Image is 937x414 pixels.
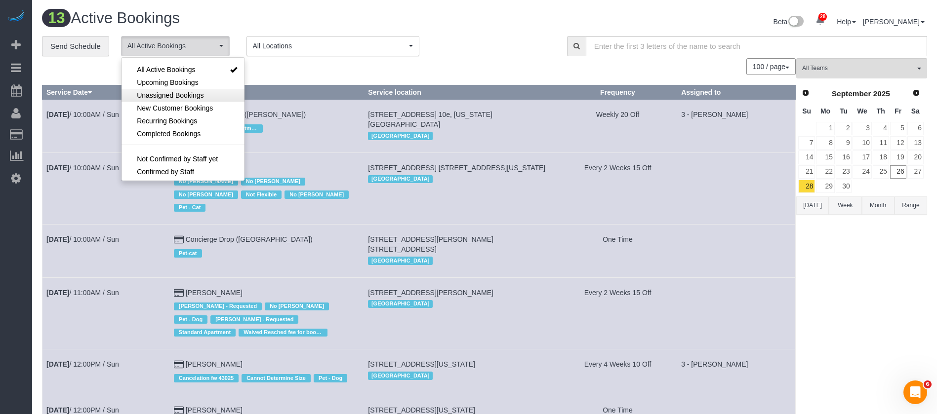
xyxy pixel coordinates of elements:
[890,151,906,164] a: 19
[853,136,871,150] a: 10
[137,154,218,164] span: Not Confirmed by Staff yet
[42,36,109,57] a: Send Schedule
[677,225,796,277] td: Assigned to
[558,349,677,395] td: Frequency
[840,107,848,115] span: Tuesday
[174,249,202,257] span: Pet-cat
[677,152,796,224] td: Assigned to
[911,107,920,115] span: Saturday
[909,86,923,100] a: Next
[798,151,815,164] a: 14
[368,132,433,140] span: [GEOGRAPHIC_DATA]
[558,225,677,277] td: Frequency
[42,100,170,152] td: Schedule date
[802,107,811,115] span: Sunday
[368,173,554,186] div: Location
[368,372,433,379] span: [GEOGRAPHIC_DATA]
[169,152,364,224] td: Customer
[46,164,69,172] b: [DATE]
[174,407,184,414] i: Credit Card Payment
[368,111,492,128] span: [STREET_ADDRESS] 10e, [US_STATE][GEOGRAPHIC_DATA]
[364,85,559,100] th: Service location
[811,10,830,32] a: 28
[285,190,349,198] span: No [PERSON_NAME]
[174,204,206,212] span: Pet - Cat
[121,36,230,56] button: All Active Bookings
[169,85,364,100] th: Customer
[836,136,852,150] a: 9
[368,298,554,310] div: Location
[210,315,298,323] span: [PERSON_NAME] - Requested
[836,180,852,193] a: 30
[242,374,311,382] span: Cannot Determine Size
[42,10,477,27] h1: Active Bookings
[239,329,327,337] span: Waived Resched fee for booking [DATE]
[877,107,885,115] span: Thursday
[364,152,559,224] td: Service location
[890,122,906,135] a: 5
[241,178,305,186] span: No [PERSON_NAME]
[253,41,407,51] span: All Locations
[368,175,433,183] span: [GEOGRAPHIC_DATA]
[368,235,493,253] span: [STREET_ADDRESS][PERSON_NAME] [STREET_ADDRESS]
[368,254,554,267] div: Location
[368,129,554,142] div: Location
[46,111,69,118] b: [DATE]
[912,89,920,97] span: Next
[174,178,238,186] span: No [PERSON_NAME]
[186,111,306,118] a: [PERSON_NAME] ([PERSON_NAME])
[368,257,433,264] span: [GEOGRAPHIC_DATA]
[46,111,119,118] a: [DATE]/ 10:00AM / Sun
[42,349,170,395] td: Schedule date
[903,380,927,404] iframe: Intercom live chat
[364,277,559,349] td: Service location
[816,122,834,135] a: 1
[46,289,119,297] a: [DATE]/ 11:00AM / Sun
[798,165,815,179] a: 21
[895,107,901,115] span: Friday
[46,406,69,414] b: [DATE]
[368,289,493,297] span: [STREET_ADDRESS][PERSON_NAME]
[174,190,238,198] span: No [PERSON_NAME]
[6,10,26,24] a: Automaid Logo
[137,65,195,75] span: All Active Bookings
[174,361,184,368] i: Credit Card Payment
[586,36,927,56] input: Enter the first 3 letters of the name to search
[46,289,69,297] b: [DATE]
[364,100,559,152] td: Service location
[137,116,197,126] span: Recurring Bookings
[857,107,867,115] span: Wednesday
[816,151,834,164] a: 15
[42,85,170,100] th: Service Date
[368,369,554,382] div: Location
[816,180,834,193] a: 29
[241,190,282,198] span: Not Flexible
[137,103,213,113] span: New Customer Bookings
[46,235,119,243] a: [DATE]/ 10:00AM / Sun
[890,136,906,150] a: 12
[747,58,796,75] nav: Pagination navigation
[368,406,475,414] span: [STREET_ADDRESS][US_STATE]
[364,225,559,277] td: Service location
[174,315,207,323] span: Pet - Dog
[46,360,119,368] a: [DATE]/ 12:00PM / Sun
[853,122,871,135] a: 3
[787,16,804,29] img: New interface
[174,329,236,337] span: Standard Apartment
[832,89,871,98] span: September
[802,64,915,73] span: All Teams
[836,151,852,164] a: 16
[829,196,861,215] button: Week
[265,302,329,310] span: No [PERSON_NAME]
[677,85,796,100] th: Assigned to
[46,360,69,368] b: [DATE]
[169,225,364,277] td: Customer
[836,122,852,135] a: 2
[127,41,217,51] span: All Active Bookings
[873,165,889,179] a: 25
[137,90,204,100] span: Unassigned Bookings
[186,406,243,414] a: [PERSON_NAME]
[137,77,199,87] span: Upcoming Bookings
[137,167,194,177] span: Confirmed by Staff
[169,349,364,395] td: Customer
